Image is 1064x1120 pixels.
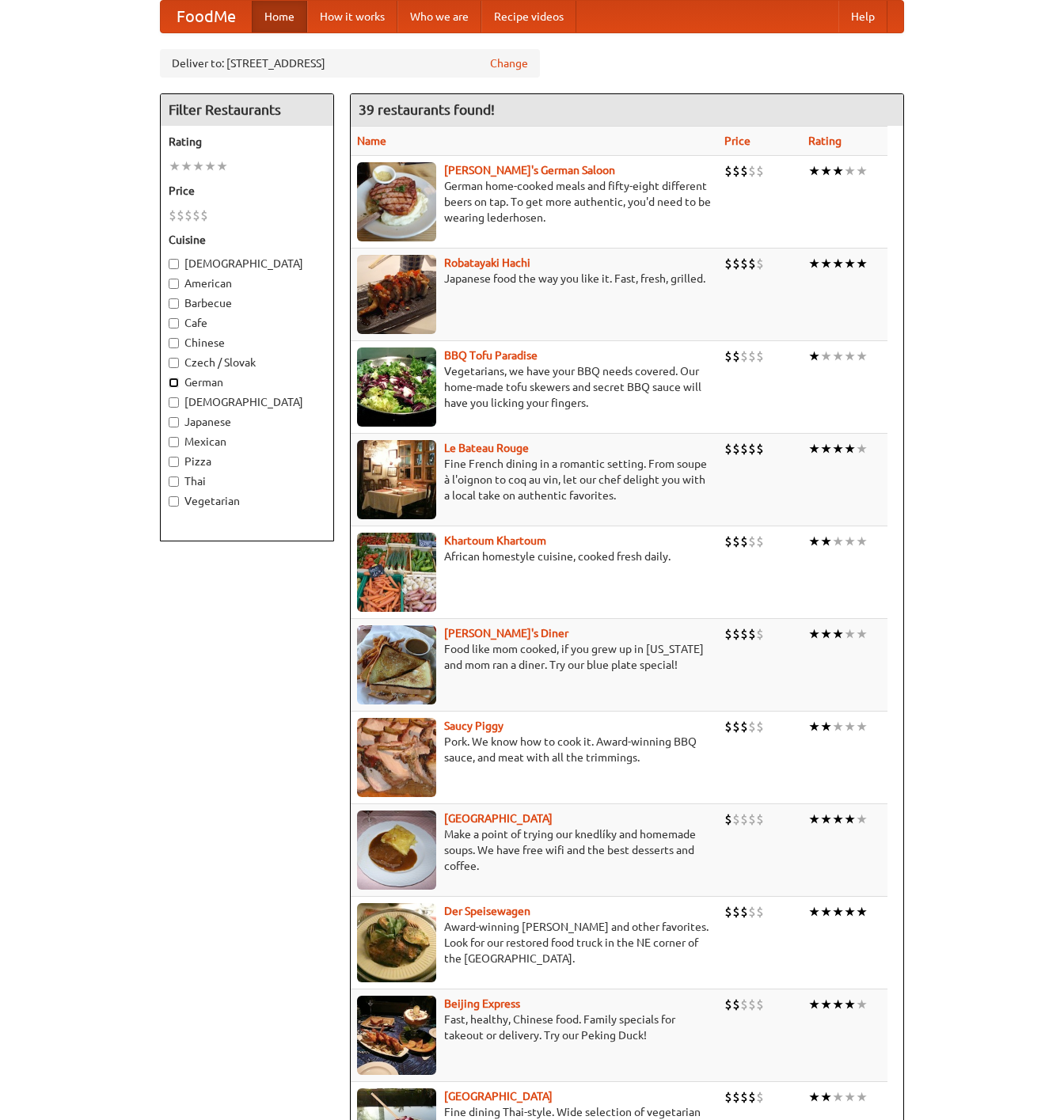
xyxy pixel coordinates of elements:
li: $ [748,533,756,550]
label: Barbecue [169,295,325,311]
li: $ [732,255,740,272]
a: Change [490,55,528,71]
li: ★ [820,718,832,735]
li: ★ [832,903,844,921]
ng-pluralize: 39 restaurants found! [359,102,495,117]
li: ★ [832,347,844,365]
li: $ [756,162,764,180]
input: Mexican [169,437,179,447]
li: ★ [820,255,832,272]
li: $ [748,718,756,735]
li: ★ [844,347,856,365]
li: $ [756,1088,764,1106]
label: Cafe [169,315,325,331]
li: ★ [856,811,868,828]
a: Who we are [397,1,481,32]
li: $ [756,440,764,457]
p: African homestyle cuisine, cooked fresh daily. [357,549,712,564]
li: ★ [808,1088,820,1106]
li: ★ [832,255,844,272]
p: Pork. We know how to cook it. Award-winning BBQ sauce, and meat with all the trimmings. [357,734,712,765]
li: $ [732,718,740,735]
li: ★ [856,1088,868,1106]
li: ★ [820,533,832,550]
li: ★ [808,347,820,365]
li: ★ [169,158,180,175]
li: $ [732,533,740,550]
a: FoodMe [161,1,252,32]
a: Saucy Piggy [444,719,503,732]
h5: Price [169,183,325,199]
li: ★ [856,903,868,921]
li: $ [740,718,748,735]
li: ★ [820,347,832,365]
a: Name [357,135,386,147]
a: [GEOGRAPHIC_DATA] [444,812,553,825]
li: ★ [808,811,820,828]
li: ★ [832,162,844,180]
label: Thai [169,473,325,489]
li: ★ [832,1088,844,1106]
li: $ [740,1088,748,1106]
li: ★ [856,625,868,643]
p: Fine French dining in a romantic setting. From soupe à l'oignon to coq au vin, let our chef delig... [357,456,712,503]
a: Robatayaki Hachi [444,256,530,269]
img: khartoum.jpg [357,533,436,612]
li: $ [724,255,732,272]
input: American [169,279,179,289]
li: ★ [844,255,856,272]
li: ★ [192,158,204,175]
li: ★ [832,533,844,550]
input: [DEMOGRAPHIC_DATA] [169,397,179,408]
li: ★ [844,718,856,735]
img: bateaurouge.jpg [357,440,436,519]
b: Khartoum Khartoum [444,534,546,547]
input: Thai [169,476,179,487]
img: esthers.jpg [357,162,436,241]
h5: Cuisine [169,232,325,248]
li: $ [748,440,756,457]
img: tofuparadise.jpg [357,347,436,427]
label: [DEMOGRAPHIC_DATA] [169,256,325,271]
p: Japanese food the way you like it. Fast, fresh, grilled. [357,271,712,287]
li: ★ [808,255,820,272]
li: $ [732,1088,740,1106]
a: Beijing Express [444,997,520,1010]
label: Japanese [169,414,325,430]
input: German [169,378,179,388]
a: Le Bateau Rouge [444,442,529,454]
li: $ [740,811,748,828]
li: ★ [216,158,228,175]
a: Der Speisewagen [444,905,530,917]
li: ★ [844,1088,856,1106]
li: ★ [844,625,856,643]
li: $ [748,1088,756,1106]
li: $ [748,996,756,1013]
li: $ [748,162,756,180]
img: speisewagen.jpg [357,903,436,982]
li: $ [724,347,732,365]
li: $ [732,440,740,457]
li: ★ [856,440,868,457]
li: $ [724,440,732,457]
img: czechpoint.jpg [357,811,436,890]
label: [DEMOGRAPHIC_DATA] [169,394,325,410]
h5: Rating [169,134,325,150]
p: Fast, healthy, Chinese food. Family specials for takeout or delivery. Try our Peking Duck! [357,1012,712,1043]
b: BBQ Tofu Paradise [444,349,538,362]
label: Mexican [169,434,325,450]
label: Chinese [169,335,325,351]
p: Award-winning [PERSON_NAME] and other favorites. Look for our restored food truck in the NE corne... [357,919,712,966]
a: How it works [307,1,397,32]
li: ★ [856,347,868,365]
img: saucy.jpg [357,718,436,797]
a: Recipe videos [481,1,576,32]
img: robatayaki.jpg [357,255,436,334]
li: ★ [204,158,216,175]
li: $ [756,533,764,550]
b: [PERSON_NAME]'s Diner [444,627,568,640]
